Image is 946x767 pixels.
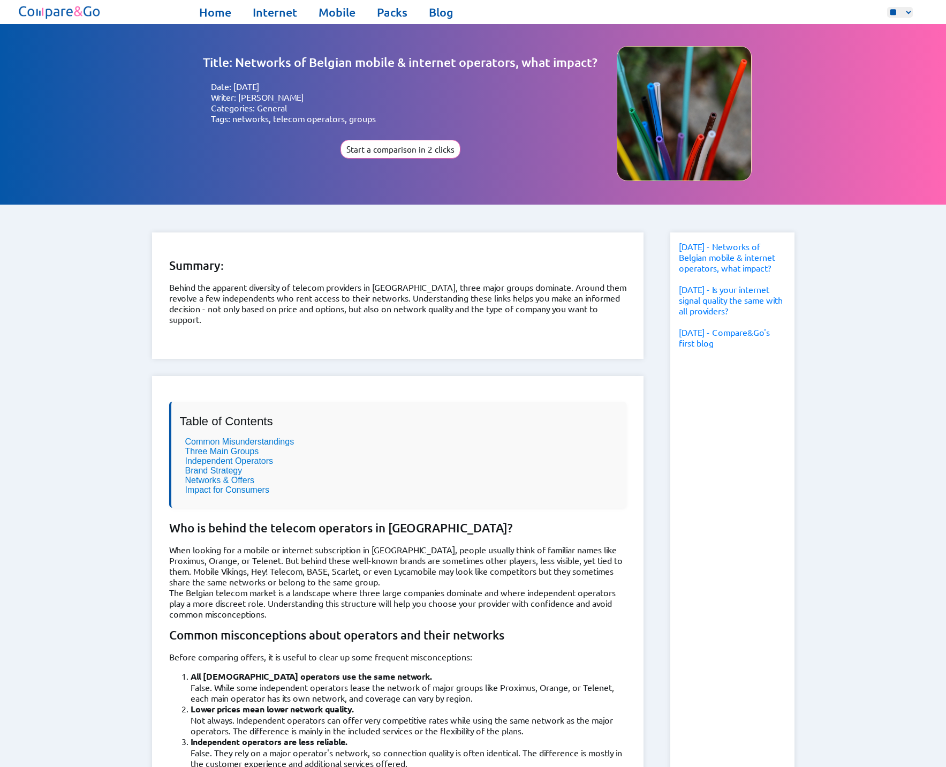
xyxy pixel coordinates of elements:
[185,437,294,446] a: Common Misunderstandings
[211,102,597,113] li: Categories: General
[185,447,259,456] a: Three Main Groups
[191,715,626,736] p: Not always. Independent operators can offer very competitive rates while using the same network a...
[169,282,626,325] p: Behind the apparent diversity of telecom providers in [GEOGRAPHIC_DATA], three major groups domin...
[211,113,597,124] li: Tags: networks, telecom operators, groups
[17,3,103,21] img: Logo of Compare&Go
[429,5,453,20] a: Blog
[169,544,626,587] p: When looking for a mobile or internet subscription in [GEOGRAPHIC_DATA], people usually think of ...
[377,5,407,20] a: Packs
[203,55,597,70] h1: Title: Networks of Belgian mobile & internet operators, what impact?
[199,5,231,20] a: Home
[679,241,775,273] a: [DATE] - Networks of Belgian mobile & internet operators, what impact?
[185,466,243,475] a: Brand Strategy
[191,703,354,715] strong: Lower prices mean lower network quality.
[185,456,274,465] a: Independent Operators
[180,415,618,428] h2: Table of Contents
[211,92,597,102] li: Writer: [PERSON_NAME]
[340,134,460,159] a: Start a comparison in 2 clicks
[253,5,297,20] a: Internet
[679,327,770,348] a: [DATE] - Compare&Go's first blog
[169,587,626,619] p: The Belgian telecom market is a landscape where three large companies dominate and where independ...
[185,485,269,494] a: Impact for Consumers
[191,682,626,703] p: False. While some independent operators lease the network of major groups like Proximus, Orange, ...
[340,140,460,159] button: Start a comparison in 2 clicks
[185,476,255,485] a: Networks & Offers
[679,284,783,316] a: [DATE] - Is your internet signal quality the same with all providers?
[617,46,752,181] img: Image representing the company
[169,628,626,643] h2: Common misconceptions about operators and their networks
[191,671,433,682] strong: All [DEMOGRAPHIC_DATA] operators use the same network.
[191,736,348,747] strong: Independent operators are less reliable.
[211,81,597,92] li: Date: [DATE]
[169,258,626,273] h2: Summary:
[319,5,355,20] a: Mobile
[169,521,626,536] h2: Who is behind the telecom operators in [GEOGRAPHIC_DATA]?
[169,651,626,662] p: Before comparing offers, it is useful to clear up some frequent misconceptions:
